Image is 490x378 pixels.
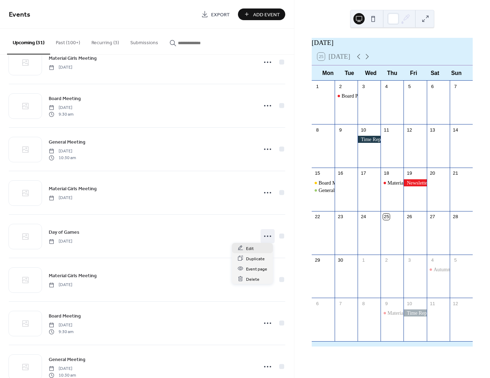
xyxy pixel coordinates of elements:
div: Board Planning Meeting [335,92,358,99]
div: 4 [383,83,389,89]
span: 9:30 am [49,111,73,117]
div: 10 [360,127,366,133]
span: General Meeting [49,139,85,146]
a: Export [196,8,235,20]
div: 19 [406,170,413,176]
div: 18 [383,170,389,176]
div: Material Girls Meeting [381,309,404,316]
button: Upcoming (31) [7,29,50,54]
div: 9 [337,127,343,133]
div: General Meeting [312,187,335,194]
div: 1 [314,83,321,89]
div: 20 [429,170,436,176]
div: 4 [429,257,436,263]
div: 26 [406,214,413,220]
div: 5 [452,257,459,263]
div: Time Reporting - 10th of the month [404,309,426,316]
div: Material Girls Meeting [388,179,435,186]
span: Delete [246,275,259,283]
div: General Meeting [318,187,353,194]
div: 7 [452,83,459,89]
div: 17 [360,170,366,176]
div: 2 [383,257,389,263]
span: Day of Games [49,229,79,236]
div: Sun [446,65,467,81]
span: [DATE] [49,282,72,288]
div: Thu [382,65,403,81]
div: Wed [360,65,382,81]
div: 10 [406,301,413,307]
div: 12 [406,127,413,133]
div: 30 [337,257,343,263]
span: [DATE] [49,148,76,155]
div: 28 [452,214,459,220]
div: Autumn Rhapsody [434,266,472,273]
div: Fri [403,65,424,81]
div: Time Reporting - 10th of the month [358,136,381,143]
span: General Meeting [49,356,85,364]
span: Material Girls Meeting [49,185,97,193]
button: Past (100+) [50,29,86,54]
a: Board Meeting [49,312,81,320]
span: [DATE] [49,64,72,71]
div: 24 [360,214,366,220]
div: 6 [314,301,321,307]
div: 8 [360,301,366,307]
div: 5 [406,83,413,89]
span: [DATE] [49,366,76,372]
div: 7 [337,301,343,307]
div: Autumn Rhapsody [427,266,450,273]
a: Material Girls Meeting [49,272,97,280]
div: Sat [424,65,446,81]
div: 2 [337,83,343,89]
span: Add Event [253,11,280,18]
div: Newsletter for September [404,179,426,186]
span: [DATE] [49,105,73,111]
a: Material Girls Meeting [49,54,97,62]
span: [DATE] [49,322,73,328]
div: 11 [429,301,436,307]
div: Material Girls Meeting [388,309,435,316]
div: Material Girls Meeting [381,179,404,186]
button: Submissions [125,29,164,54]
div: 13 [429,127,436,133]
div: Board Meeting [312,179,335,186]
div: 25 [383,214,389,220]
span: Events [9,8,30,22]
div: 12 [452,301,459,307]
button: Recurring (3) [86,29,125,54]
div: 1 [360,257,366,263]
div: 16 [337,170,343,176]
span: Material Girls Meeting [49,55,97,62]
div: 3 [360,83,366,89]
span: 9:30 am [49,328,73,335]
div: Board Meeting [318,179,349,186]
div: Board Planning Meeting [342,92,392,99]
a: General Meeting [49,138,85,146]
span: Material Girls Meeting [49,272,97,280]
span: [DATE] [49,195,72,201]
div: Tue [339,65,360,81]
span: Export [211,11,230,18]
div: 11 [383,127,389,133]
span: 10:30 am [49,155,76,161]
span: Edit [246,245,254,252]
span: Duplicate [246,255,265,262]
div: 3 [406,257,413,263]
a: General Meeting [49,355,85,364]
span: [DATE] [49,238,72,245]
div: [DATE] [312,38,473,48]
div: 23 [337,214,343,220]
a: Material Girls Meeting [49,185,97,193]
div: Mon [317,65,339,81]
span: Board Meeting [49,95,81,103]
div: 15 [314,170,321,176]
div: 22 [314,214,321,220]
div: 9 [383,301,389,307]
button: Add Event [238,8,285,20]
div: 6 [429,83,436,89]
div: 14 [452,127,459,133]
div: 27 [429,214,436,220]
